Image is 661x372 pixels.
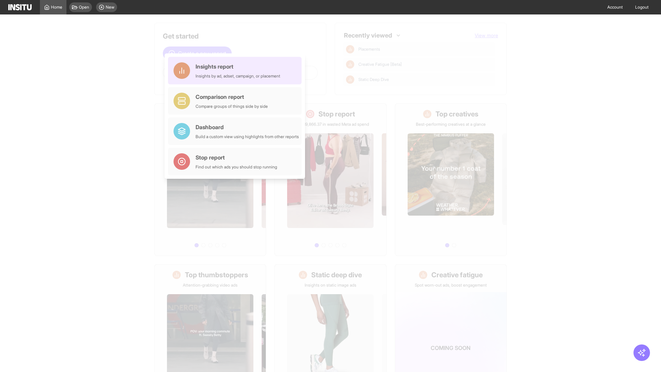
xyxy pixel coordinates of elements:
[196,123,299,131] div: Dashboard
[51,4,62,10] span: Home
[8,4,32,10] img: Logo
[196,134,299,139] div: Build a custom view using highlights from other reports
[106,4,114,10] span: New
[196,93,268,101] div: Comparison report
[196,62,280,71] div: Insights report
[79,4,89,10] span: Open
[196,153,277,162] div: Stop report
[196,104,268,109] div: Compare groups of things side by side
[196,164,277,170] div: Find out which ads you should stop running
[196,73,280,79] div: Insights by ad, adset, campaign, or placement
